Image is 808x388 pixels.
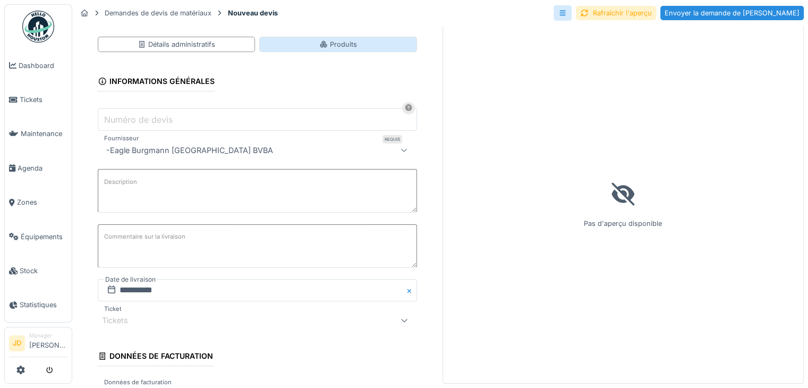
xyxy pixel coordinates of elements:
img: Badge_color-CXgf-gQk.svg [22,11,54,43]
div: Détails administratifs [138,39,215,49]
a: Dashboard [5,48,72,82]
span: Maintenance [21,129,67,139]
a: Tickets [5,82,72,116]
span: Dashboard [19,61,67,71]
span: Stock [20,266,67,276]
span: Zones [17,197,67,207]
div: Envoyer la demande de [PERSON_NAME] [660,6,804,20]
strong: Nouveau devis [224,8,282,18]
li: [PERSON_NAME] [29,332,67,355]
a: Stock [5,254,72,288]
label: Description [102,175,139,189]
label: Ticket [102,305,124,314]
label: Fournisseur [102,134,141,143]
div: Manager [29,332,67,340]
span: Statistiques [20,300,67,310]
label: Données de facturation [102,378,174,387]
a: Équipements [5,220,72,254]
label: Numéro de devis [102,113,175,126]
div: Requis [382,135,402,144]
a: Statistiques [5,288,72,322]
div: Demandes de devis de matériaux [105,8,211,18]
a: JD Manager[PERSON_NAME] [9,332,67,357]
div: Données de facturation [98,348,213,366]
a: Agenda [5,151,72,185]
a: Maintenance [5,117,72,151]
div: Produits [319,39,357,49]
span: Tickets [20,95,67,105]
div: Informations générales [98,73,215,91]
button: Close [405,279,417,301]
div: -Eagle Burgmann [GEOGRAPHIC_DATA] BVBA [102,144,277,156]
div: Rafraîchir l'aperçu [576,6,656,20]
div: Pas d'aperçu disponible [443,24,804,384]
span: Agenda [18,163,67,173]
div: Tickets [102,315,143,326]
span: Équipements [21,232,67,242]
a: Zones [5,185,72,220]
li: JD [9,335,25,351]
label: Commentaire sur la livraison [102,230,188,243]
label: Date de livraison [104,274,157,285]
